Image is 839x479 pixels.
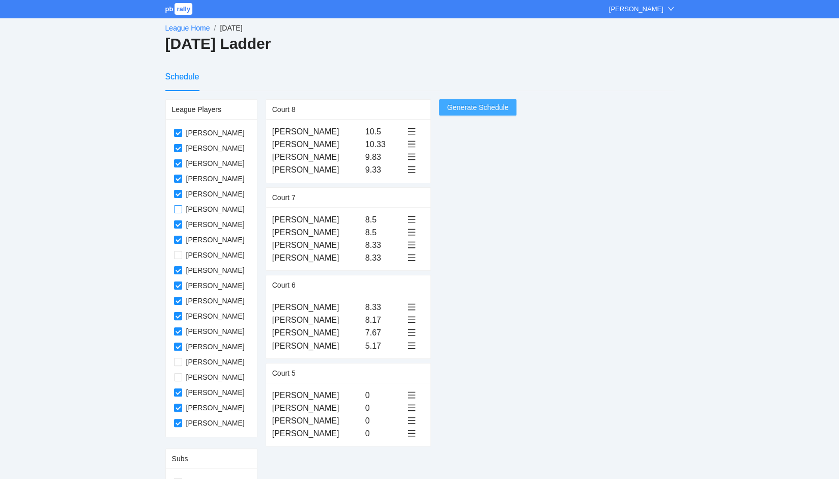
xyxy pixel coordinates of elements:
span: down [668,6,674,12]
span: menu [408,228,416,236]
a: League Home [165,24,210,32]
div: 10.33 [365,138,403,151]
span: menu [408,165,416,174]
span: [PERSON_NAME] [182,372,249,383]
span: [PERSON_NAME] [182,204,249,215]
span: pb [165,5,173,13]
div: Court 8 [272,100,424,119]
span: [PERSON_NAME] [182,417,249,429]
div: 0 [365,414,403,427]
span: [PERSON_NAME] [182,249,249,261]
span: [PERSON_NAME] [182,326,249,337]
span: menu [408,316,416,324]
span: [PERSON_NAME] [182,387,249,398]
span: menu [408,391,416,399]
div: [PERSON_NAME] [272,340,361,352]
span: menu [408,253,416,262]
span: / [214,24,216,32]
div: Court 7 [272,188,424,207]
span: [PERSON_NAME] [182,341,249,352]
span: menu [408,342,416,350]
div: Subs [172,449,251,468]
div: 8.5 [365,213,403,226]
span: [PERSON_NAME] [182,219,249,230]
span: menu [408,140,416,148]
div: Court 5 [272,363,424,383]
div: [PERSON_NAME] [272,138,361,151]
div: [PERSON_NAME] [272,163,361,176]
div: League Players [172,100,251,119]
div: 8.33 [365,301,403,314]
div: 5.17 [365,340,403,352]
div: [PERSON_NAME] [272,389,361,402]
div: 8.33 [365,239,403,251]
div: 9.33 [365,163,403,176]
span: menu [408,404,416,412]
span: menu [408,328,416,336]
span: [PERSON_NAME] [182,143,249,154]
div: [PERSON_NAME] [272,402,361,414]
span: menu [408,153,416,161]
span: [PERSON_NAME] [182,280,249,291]
span: [PERSON_NAME] [182,234,249,245]
div: 0 [365,402,403,414]
div: 8.33 [365,251,403,264]
span: [PERSON_NAME] [182,173,249,184]
div: [PERSON_NAME] [272,251,361,264]
div: 10.5 [365,125,403,138]
a: pbrally [165,5,194,13]
div: 9.83 [365,151,403,163]
h2: [DATE] Ladder [165,34,674,54]
span: rally [175,3,192,15]
span: [PERSON_NAME] [182,295,249,306]
div: 8.5 [365,226,403,239]
button: Generate Schedule [439,99,517,116]
span: [DATE] [220,24,242,32]
div: [PERSON_NAME] [609,4,663,14]
div: [PERSON_NAME] [272,314,361,326]
div: [PERSON_NAME] [272,301,361,314]
div: [PERSON_NAME] [272,326,361,339]
div: [PERSON_NAME] [272,226,361,239]
div: 0 [365,427,403,440]
span: [PERSON_NAME] [182,127,249,138]
span: [PERSON_NAME] [182,158,249,169]
span: menu [408,215,416,223]
span: [PERSON_NAME] [182,265,249,276]
div: 0 [365,389,403,402]
span: menu [408,127,416,135]
span: [PERSON_NAME] [182,402,249,413]
div: 8.17 [365,314,403,326]
span: [PERSON_NAME] [182,188,249,200]
div: [PERSON_NAME] [272,151,361,163]
div: Schedule [165,70,199,83]
div: [PERSON_NAME] [272,427,361,440]
span: menu [408,241,416,249]
span: menu [408,429,416,437]
span: [PERSON_NAME] [182,311,249,322]
span: menu [408,416,416,425]
span: menu [408,303,416,311]
div: [PERSON_NAME] [272,125,361,138]
div: [PERSON_NAME] [272,239,361,251]
span: Generate Schedule [447,102,509,113]
div: [PERSON_NAME] [272,213,361,226]
span: [PERSON_NAME] [182,356,249,368]
div: [PERSON_NAME] [272,414,361,427]
div: 7.67 [365,326,403,339]
div: Court 6 [272,275,424,295]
